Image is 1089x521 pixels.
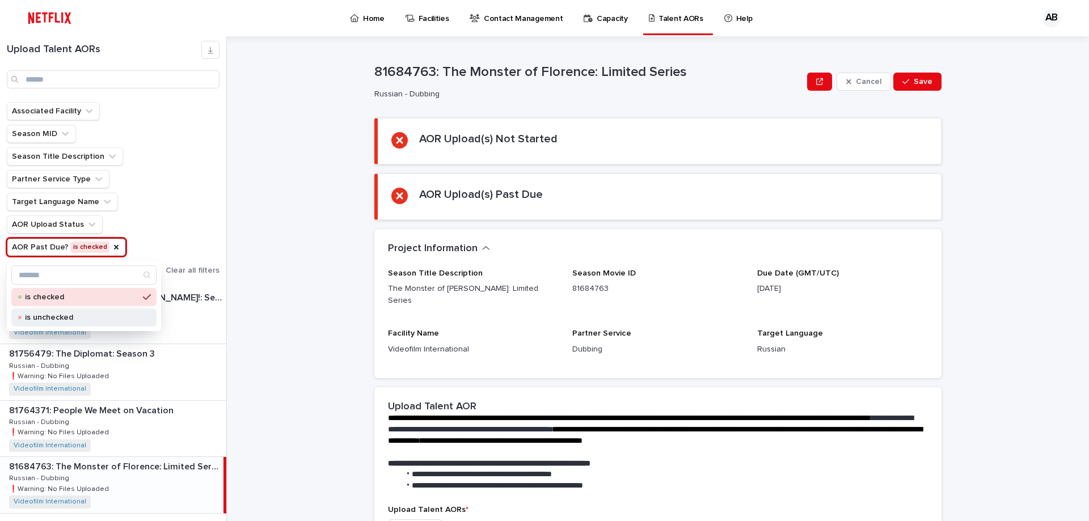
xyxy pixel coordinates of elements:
[9,416,71,426] p: Russian - Dubbing
[856,78,881,86] span: Cancel
[9,459,221,472] p: 81684763: The Monster of Florence: Limited Series
[9,346,157,359] p: 81756479: The Diplomat: Season 3
[757,329,823,337] span: Target Language
[9,370,111,380] p: ❗️Warning: No Files Uploaded
[7,170,109,188] button: Partner Service Type
[7,102,100,120] button: Associated Facility
[23,7,77,29] img: ifQbXi3ZQGMSEF7WDB7W
[1042,9,1061,27] div: AB
[572,329,631,337] span: Partner Service
[388,329,439,337] span: Facility Name
[12,266,156,284] input: Search
[14,329,86,337] a: Videofilm International
[388,269,483,277] span: Season Title Description
[419,188,543,201] h2: AOR Upload(s) Past Due
[7,44,201,56] h1: Upload Talent AORs
[7,193,118,211] button: Target Language Name
[25,314,138,321] p: is unchecked
[757,269,839,277] span: Due Date (GMT/UTC)
[14,442,86,450] a: Videofilm International
[166,266,220,274] span: Clear all filters
[9,472,71,482] p: Russian - Dubbing
[388,283,559,307] p: The Monster of [PERSON_NAME]: Limited Series
[388,243,490,255] button: Project Information
[388,344,559,355] p: Videofilm International
[25,293,138,301] p: is checked
[7,238,126,256] button: AOR Past Due?
[572,344,743,355] p: Dubbing
[757,344,928,355] p: Russian
[914,78,932,86] span: Save
[9,426,111,437] p: ❗️Warning: No Files Uploaded
[374,90,798,99] p: Russian - Dubbing
[7,215,103,234] button: AOR Upload Status
[9,360,71,370] p: Russian - Dubbing
[837,73,891,91] button: Cancel
[757,283,928,295] p: [DATE]
[11,265,157,285] div: Search
[161,262,220,279] button: Clear all filters
[374,64,803,81] p: 81684763: The Monster of Florence: Limited Series
[572,283,743,295] p: 81684763
[572,269,636,277] span: Season Movie ID
[9,483,111,493] p: ❗️Warning: No Files Uploaded
[7,125,76,143] button: Season MID
[9,403,176,416] p: 81764371: People We Meet on Vacation
[14,385,86,393] a: Videofilm International
[7,70,220,88] input: Search
[7,147,123,166] button: Season Title Description
[14,498,86,506] a: Videofilm International
[388,401,476,413] h2: Upload Talent AOR
[388,243,478,255] h2: Project Information
[419,132,558,146] h2: AOR Upload(s) Not Started
[388,506,468,514] span: Upload Talent AORs
[893,73,942,91] button: Save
